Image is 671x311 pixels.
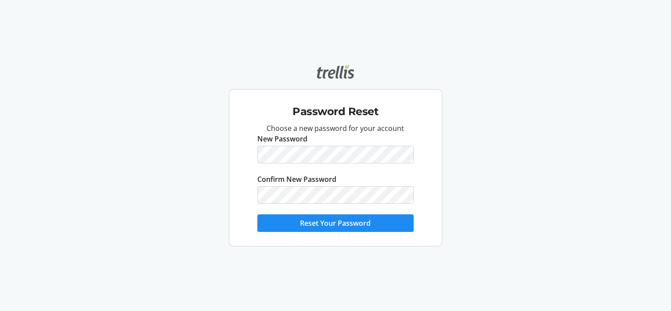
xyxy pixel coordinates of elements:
[257,134,307,144] label: New Password
[300,218,371,228] span: Reset Your Password
[257,174,336,184] label: Confirm New Password
[317,65,354,79] img: Trellis logo
[236,93,434,123] div: Password Reset
[257,214,413,232] button: Reset Your Password
[257,123,413,134] p: Choose a new password for your account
